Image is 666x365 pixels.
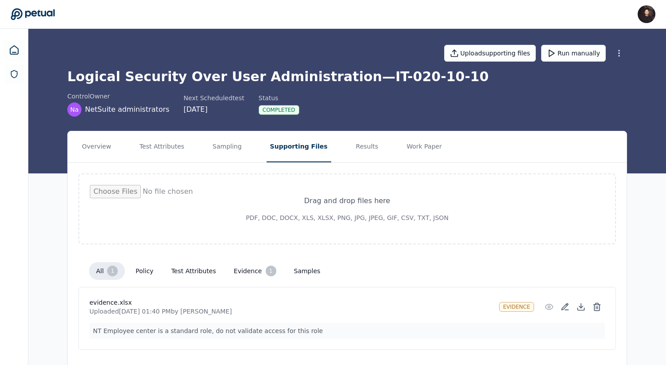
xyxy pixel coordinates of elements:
[4,39,25,61] a: Dashboard
[557,299,573,315] button: Add/Edit Description
[164,263,223,279] button: Test Attributes
[70,105,78,114] span: Na
[4,64,24,84] a: SOC
[573,299,589,315] button: Download File
[89,298,492,307] h4: evidence.xlsx
[541,45,606,62] button: Run manually
[68,131,627,162] nav: Tabs
[67,69,627,85] h1: Logical Security Over User Administration — IT-020-10-10
[638,5,655,23] img: James Lee
[89,262,125,280] button: All1
[589,299,605,315] button: Delete File
[136,131,188,162] button: Test Attributes
[227,262,283,280] button: Evidence1
[209,131,245,162] button: Sampling
[352,131,382,162] button: Results
[89,307,492,316] p: Uploaded [DATE] 01:40 PM by [PERSON_NAME]
[11,8,55,20] a: Go to Dashboard
[259,94,299,102] div: Status
[85,104,170,115] span: NetSuite administrators
[403,131,445,162] button: Work Paper
[287,263,328,279] button: Samples
[78,131,115,162] button: Overview
[444,45,536,62] button: Uploadsupporting files
[611,45,627,61] button: More Options
[541,299,557,315] button: Preview File (hover for quick preview, click for full view)
[89,323,605,339] p: NT Employee center is a standard role, do not validate access for this role
[267,131,331,162] button: Supporting Files
[67,92,170,101] div: control Owner
[107,266,118,276] div: 1
[184,104,244,115] div: [DATE]
[266,266,276,276] div: 1
[259,105,299,115] div: Completed
[128,263,160,279] button: Policy
[184,94,244,102] div: Next Scheduled test
[499,302,534,312] div: Evidence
